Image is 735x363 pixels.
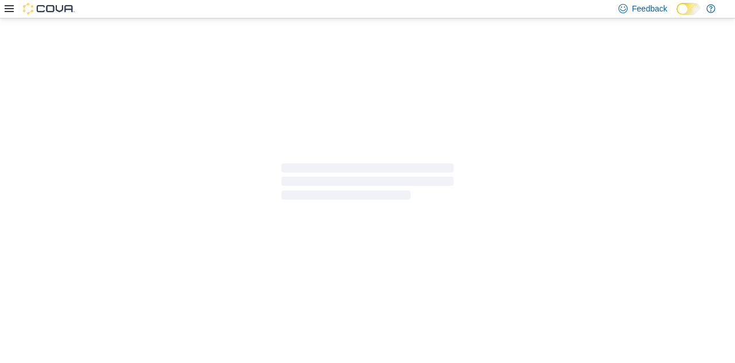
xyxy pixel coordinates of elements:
span: Feedback [632,3,667,14]
span: Loading [281,166,454,202]
input: Dark Mode [676,3,701,15]
img: Cova [23,3,75,14]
